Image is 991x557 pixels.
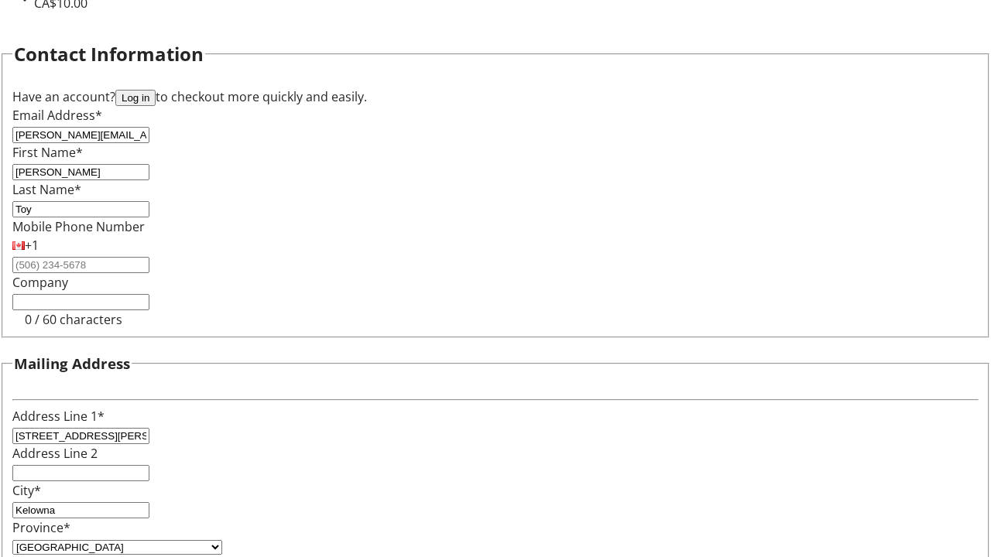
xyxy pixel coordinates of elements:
h2: Contact Information [14,40,204,68]
label: Mobile Phone Number [12,218,145,235]
input: City [12,502,149,518]
label: Address Line 1* [12,408,105,425]
label: City* [12,482,41,499]
label: Email Address* [12,107,102,124]
label: Address Line 2 [12,445,98,462]
div: Have an account? to checkout more quickly and easily. [12,87,979,106]
h3: Mailing Address [14,353,130,374]
tr-character-limit: 0 / 60 characters [25,311,122,328]
input: (506) 234-5678 [12,257,149,273]
label: First Name* [12,144,83,161]
input: Address [12,428,149,444]
button: Log in [115,90,156,106]
label: Province* [12,519,70,536]
label: Last Name* [12,181,81,198]
label: Company [12,274,68,291]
